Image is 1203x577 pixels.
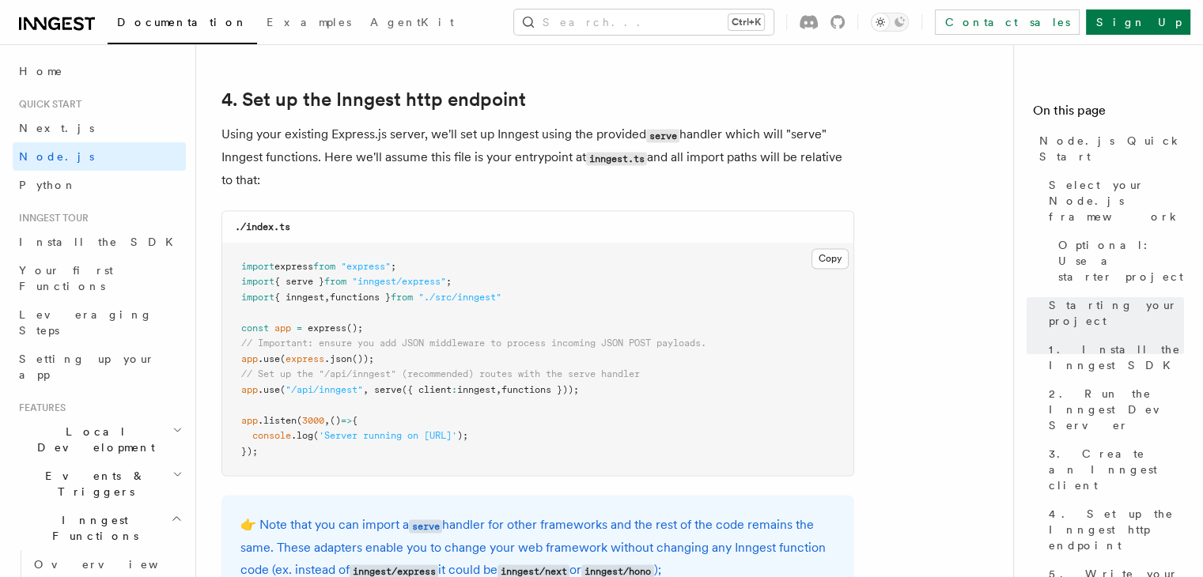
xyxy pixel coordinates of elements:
[13,468,172,500] span: Events & Triggers
[280,384,286,395] span: (
[446,276,452,287] span: ;
[274,261,313,272] span: express
[1033,101,1184,126] h4: On this page
[1042,500,1184,560] a: 4. Set up the Inngest http endpoint
[646,129,679,142] code: serve
[241,292,274,303] span: import
[586,152,647,165] code: inngest.ts
[258,384,280,395] span: .use
[13,171,186,199] a: Python
[313,430,319,441] span: (
[302,415,324,426] span: 3000
[1086,9,1190,35] a: Sign Up
[13,98,81,111] span: Quick start
[402,384,452,395] span: ({ client
[19,264,113,292] span: Your first Functions
[935,9,1080,35] a: Contact sales
[13,212,89,224] span: Inngest tour
[13,300,186,345] a: Leveraging Steps
[13,345,186,389] a: Setting up your app
[1042,291,1184,335] a: Starting your project
[13,228,186,256] a: Install the SDK
[1042,439,1184,500] a: 3. Create an Inngest client
[728,14,764,30] kbd: Ctrl+K
[457,430,468,441] span: );
[257,5,361,43] a: Examples
[324,276,346,287] span: from
[1049,506,1184,553] span: 4. Set up the Inngest http endpoint
[1042,171,1184,231] a: Select your Node.js framework
[108,5,257,44] a: Documentation
[330,292,391,303] span: functions }
[514,9,774,35] button: Search...Ctrl+K
[457,384,496,395] span: inngest
[19,308,153,337] span: Leveraging Steps
[258,353,280,364] span: .use
[117,16,248,28] span: Documentation
[418,292,501,303] span: "./src/inngest"
[280,353,286,364] span: (
[258,415,297,426] span: .listen
[286,353,324,364] span: express
[811,248,849,269] button: Copy
[13,57,186,85] a: Home
[352,276,446,287] span: "inngest/express"
[319,430,457,441] span: 'Server running on [URL]'
[1049,297,1184,329] span: Starting your project
[370,16,454,28] span: AgentKit
[13,512,171,544] span: Inngest Functions
[13,417,186,462] button: Local Development
[241,368,640,379] span: // Set up the "/api/inngest" (recommended) routes with the serve handler
[1049,386,1184,433] span: 2. Run the Inngest Dev Server
[19,122,94,134] span: Next.js
[13,462,186,506] button: Events & Triggers
[241,261,274,272] span: import
[13,256,186,300] a: Your first Functions
[1049,341,1184,373] span: 1. Install the Inngest SDK
[291,430,313,441] span: .log
[501,384,579,395] span: functions }));
[1042,335,1184,379] a: 1. Install the Inngest SDK
[409,517,442,532] a: serve
[274,322,291,334] span: app
[13,142,186,171] a: Node.js
[241,322,269,334] span: const
[330,415,341,426] span: ()
[221,89,526,111] a: 4. Set up the Inngest http endpoint
[1052,231,1184,291] a: Optional: Use a starter project
[391,261,396,272] span: ;
[324,353,352,364] span: .json
[352,353,374,364] span: ());
[34,558,197,571] span: Overview
[241,338,706,349] span: // Important: ensure you add JSON middleware to process incoming JSON POST payloads.
[1058,237,1184,285] span: Optional: Use a starter project
[1039,133,1184,164] span: Node.js Quick Start
[241,353,258,364] span: app
[241,415,258,426] span: app
[308,322,346,334] span: express
[341,415,352,426] span: =>
[241,384,258,395] span: app
[274,276,324,287] span: { serve }
[352,415,357,426] span: {
[313,261,335,272] span: from
[286,384,363,395] span: "/api/inngest"
[324,415,330,426] span: ,
[19,236,183,248] span: Install the SDK
[324,292,330,303] span: ,
[1042,379,1184,439] a: 2. Run the Inngest Dev Server
[297,322,302,334] span: =
[19,63,63,79] span: Home
[221,123,854,191] p: Using your existing Express.js server, we'll set up Inngest using the provided handler which will...
[13,506,186,550] button: Inngest Functions
[241,446,258,457] span: });
[363,384,369,395] span: ,
[374,384,402,395] span: serve
[871,13,909,32] button: Toggle dark mode
[19,179,77,191] span: Python
[274,292,324,303] span: { inngest
[297,415,302,426] span: (
[252,430,291,441] span: console
[361,5,463,43] a: AgentKit
[241,276,274,287] span: import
